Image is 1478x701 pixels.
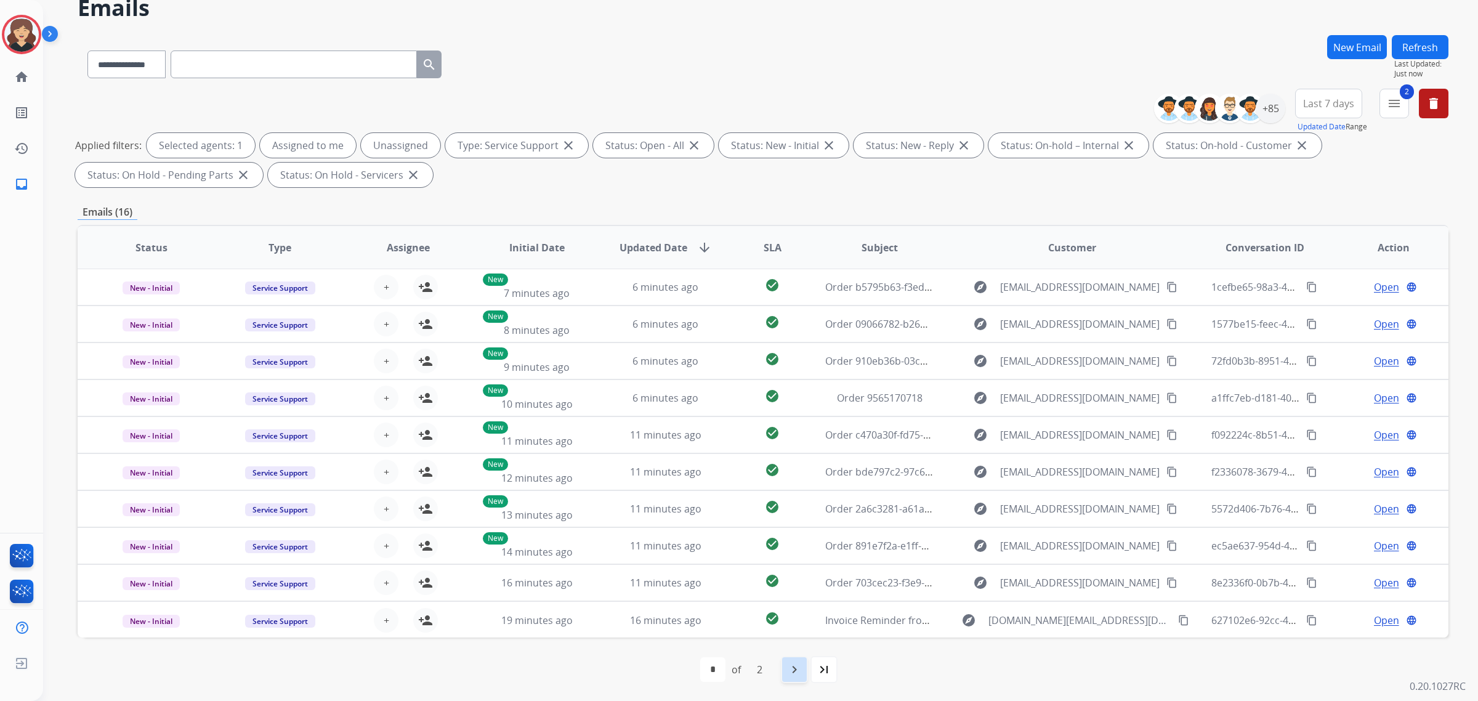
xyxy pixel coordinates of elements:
span: [EMAIL_ADDRESS][DOMAIN_NAME] [1000,317,1160,331]
button: + [374,608,398,633]
span: Service Support [245,577,315,590]
p: New [483,532,508,545]
span: [EMAIL_ADDRESS][DOMAIN_NAME] [1000,538,1160,553]
div: Unassigned [361,133,440,158]
span: Assignee [387,240,430,255]
span: 11 minutes ago [630,576,701,590]
mat-icon: search [422,57,437,72]
mat-icon: content_copy [1306,466,1317,477]
span: Open [1374,354,1399,368]
span: Last Updated: [1394,59,1448,69]
mat-icon: check_circle [765,389,780,403]
span: Open [1374,464,1399,479]
mat-icon: close [561,138,576,153]
mat-icon: close [406,168,421,182]
mat-icon: person_add [418,538,433,553]
mat-icon: language [1406,540,1417,551]
mat-icon: content_copy [1306,318,1317,330]
span: Open [1374,575,1399,590]
span: + [384,464,389,479]
mat-icon: language [1406,615,1417,626]
mat-icon: content_copy [1306,540,1317,551]
div: Status: On Hold - Servicers [268,163,433,187]
span: 5572d406-7b76-4d51-b507-d6359550b865 [1211,502,1405,516]
mat-icon: explore [973,391,988,405]
mat-icon: close [822,138,836,153]
div: 2 [747,657,772,682]
span: 72fd0b3b-8951-484d-817c-245292b857db [1211,354,1402,368]
mat-icon: content_copy [1306,355,1317,367]
mat-icon: check_circle [765,463,780,477]
mat-icon: content_copy [1306,615,1317,626]
span: SLA [764,240,781,255]
span: 10 minutes ago [501,397,573,411]
mat-icon: explore [973,464,988,479]
span: [EMAIL_ADDRESS][DOMAIN_NAME] [1000,391,1160,405]
mat-icon: explore [973,538,988,553]
mat-icon: person_add [418,354,433,368]
span: Service Support [245,429,315,442]
span: Open [1374,538,1399,553]
span: + [384,538,389,553]
mat-icon: explore [973,501,988,516]
mat-icon: check_circle [765,573,780,588]
mat-icon: explore [961,613,976,628]
span: 16 minutes ago [501,576,573,590]
mat-icon: content_copy [1306,503,1317,514]
span: Conversation ID [1226,240,1304,255]
mat-icon: language [1406,318,1417,330]
mat-icon: check_circle [765,611,780,626]
mat-icon: person_add [418,613,433,628]
span: New - Initial [123,355,180,368]
p: New [483,274,508,286]
span: Open [1374,613,1399,628]
span: New - Initial [123,615,180,628]
span: Just now [1394,69,1448,79]
div: Status: New - Initial [719,133,849,158]
mat-icon: check_circle [765,315,780,330]
span: Open [1374,280,1399,294]
span: Service Support [245,540,315,553]
mat-icon: language [1406,282,1417,293]
div: Status: On Hold - Pending Parts [75,163,263,187]
div: Status: On-hold - Customer [1153,133,1322,158]
mat-icon: arrow_downward [697,240,712,255]
button: Last 7 days [1295,89,1362,118]
span: ec5ae637-954d-4d0f-a404-788e820281e7 [1211,539,1399,553]
mat-icon: content_copy [1306,392,1317,403]
div: Type: Service Support [445,133,588,158]
mat-icon: list_alt [14,105,29,120]
mat-icon: content_copy [1166,577,1177,588]
span: Service Support [245,318,315,331]
div: Status: New - Reply [854,133,983,158]
span: 16 minutes ago [630,614,701,627]
span: [EMAIL_ADDRESS][DOMAIN_NAME] [1000,575,1160,590]
mat-icon: language [1406,429,1417,440]
mat-icon: check_circle [765,426,780,440]
span: New - Initial [123,318,180,331]
mat-icon: person_add [418,391,433,405]
span: New - Initial [123,540,180,553]
mat-icon: content_copy [1306,577,1317,588]
span: New - Initial [123,429,180,442]
p: New [483,421,508,434]
mat-icon: content_copy [1166,429,1177,440]
mat-icon: close [1294,138,1309,153]
button: 2 [1379,89,1409,118]
mat-icon: content_copy [1166,392,1177,403]
span: 14 minutes ago [501,545,573,559]
mat-icon: language [1406,355,1417,367]
span: 1577be15-feec-475a-9b44-db418ecd98f8 [1211,317,1398,331]
button: + [374,496,398,521]
button: + [374,386,398,410]
span: Invoice Reminder from Fitness Machine Technicians [825,614,1065,627]
span: 6 minutes ago [632,391,698,405]
p: 0.20.1027RC [1410,679,1466,694]
span: a1ffc7eb-d181-404c-872b-6321b8142b22 [1211,391,1399,405]
span: Open [1374,317,1399,331]
span: Service Support [245,615,315,628]
p: New [483,310,508,323]
mat-icon: navigate_next [787,662,802,677]
span: + [384,317,389,331]
span: + [384,391,389,405]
